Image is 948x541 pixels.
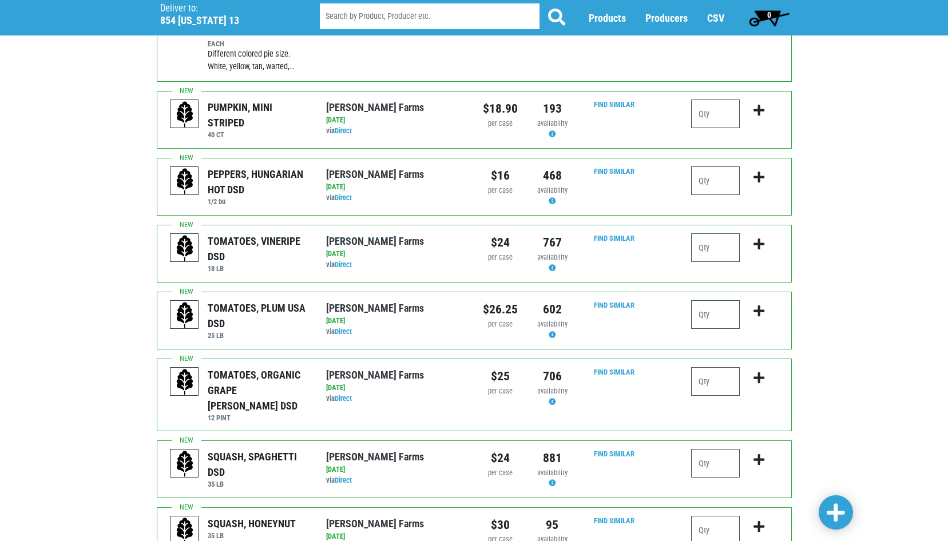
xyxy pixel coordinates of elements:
div: per case [483,468,518,479]
h5: 854 [US_STATE] 13 [160,14,291,27]
div: per case [483,185,518,196]
div: via [326,126,465,137]
input: Qty [691,449,740,478]
div: per case [483,118,518,129]
div: $18.90 [483,100,518,118]
a: [PERSON_NAME] Farms [326,101,424,113]
div: via [326,193,465,204]
div: [DATE] [326,249,465,260]
div: 95 [535,516,570,534]
a: Direct [335,394,352,403]
div: 193 [535,100,570,118]
input: Qty [691,100,740,128]
a: 0 [744,6,795,29]
a: Find Similar [594,301,634,309]
a: [PERSON_NAME] Farms [326,235,424,247]
div: SQUASH, HONEYNUT [208,516,296,531]
a: Direct [335,126,352,135]
a: Direct [335,327,352,336]
h6: EACH [208,39,309,48]
div: per case [483,386,518,397]
div: per case [483,319,518,330]
img: placeholder-variety-43d6402dacf2d531de610a020419775a.svg [170,100,199,129]
div: $26.25 [483,300,518,319]
div: Different colored pie size. White, yellow, tan, warted, [208,48,309,73]
a: Direct [335,260,352,269]
a: CSV [707,12,724,24]
div: [DATE] [326,464,465,475]
div: 706 [535,367,570,385]
span: availability [537,387,568,395]
div: $24 [483,449,518,467]
a: Find Similar [594,167,634,176]
a: Find Similar [594,449,634,458]
span: availability [537,320,568,328]
input: Qty [691,367,740,396]
p: Deliver to: [160,3,291,14]
div: 767 [535,233,570,252]
div: PUMPKIN, MINI STRIPED [208,100,309,130]
img: placeholder-variety-43d6402dacf2d531de610a020419775a.svg [170,368,199,396]
div: via [326,475,465,486]
input: Search by Product, Producer etc. [320,3,540,29]
a: [PERSON_NAME] Farms [326,168,424,180]
a: Direct [335,476,352,484]
div: TOMATOES, VINERIPE DSD [208,233,309,264]
h6: 12 PINT [208,413,309,422]
div: [DATE] [326,316,465,327]
span: availability [537,119,568,128]
div: via [326,260,465,270]
input: Qty [691,233,740,262]
span: availability [537,468,568,477]
a: Find Similar [594,234,634,242]
div: $30 [483,516,518,534]
h6: 35 LB [208,480,309,488]
a: [PERSON_NAME] Farms [326,369,424,381]
h6: 18 LB [208,264,309,273]
a: [PERSON_NAME] Farms [326,302,424,314]
span: availability [537,253,568,261]
div: $25 [483,367,518,385]
div: [DATE] [326,115,465,126]
input: Qty [691,166,740,195]
div: 881 [535,449,570,467]
h6: 25 LB [208,331,309,340]
a: Producers [645,12,688,24]
div: [DATE] [326,383,465,393]
h6: 35 LB [208,531,296,540]
a: Find Similar [594,368,634,376]
h6: 1/2 bu [208,197,309,206]
div: $24 [483,233,518,252]
div: TOMATOES, ORGANIC GRAPE [PERSON_NAME] DSD [208,367,309,413]
a: Find Similar [594,100,634,109]
span: availability [537,186,568,194]
img: placeholder-variety-43d6402dacf2d531de610a020419775a.svg [170,301,199,329]
input: Qty [691,300,740,329]
span: 0 [767,10,771,19]
div: via [326,327,465,337]
h6: 40 CT [208,130,309,139]
div: PEPPERS, HUNGARIAN HOT DSD [208,166,309,197]
div: SQUASH, SPAGHETTI DSD [208,449,309,480]
img: placeholder-variety-43d6402dacf2d531de610a020419775a.svg [170,449,199,478]
div: TOMATOES, PLUM USA DSD [208,300,309,331]
div: 468 [535,166,570,185]
a: Products [589,12,626,24]
div: per case [483,252,518,263]
span: … [289,62,295,71]
a: [PERSON_NAME] Farms [326,518,424,530]
div: [DATE] [326,182,465,193]
img: placeholder-variety-43d6402dacf2d531de610a020419775a.svg [170,234,199,262]
a: [PERSON_NAME] Farms [326,451,424,463]
a: Direct [335,193,352,202]
div: via [326,393,465,404]
div: 602 [535,300,570,319]
img: placeholder-variety-43d6402dacf2d531de610a020419775a.svg [170,167,199,196]
div: $16 [483,166,518,185]
a: Find Similar [594,516,634,525]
